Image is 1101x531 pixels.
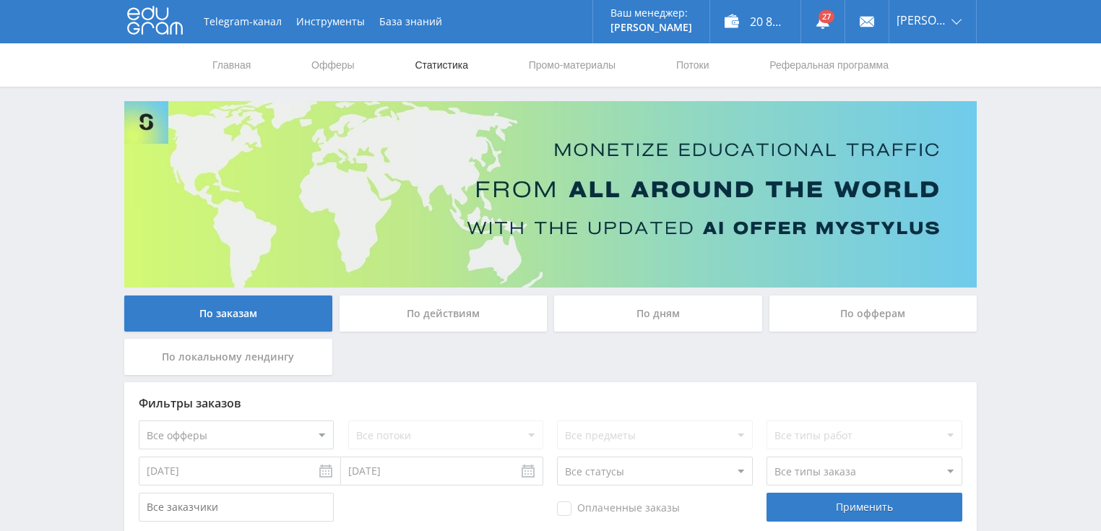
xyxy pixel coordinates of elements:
[124,295,332,332] div: По заказам
[557,501,680,516] span: Оплаченные заказы
[124,339,332,375] div: По локальному лендингу
[610,7,692,19] p: Ваш менеджер:
[554,295,762,332] div: По дням
[139,397,962,410] div: Фильтры заказов
[767,493,962,522] div: Применить
[527,43,617,87] a: Промо-материалы
[675,43,711,87] a: Потоки
[610,22,692,33] p: [PERSON_NAME]
[413,43,470,87] a: Статистика
[340,295,548,332] div: По действиям
[769,295,977,332] div: По офферам
[139,493,334,522] input: Все заказчики
[211,43,252,87] a: Главная
[124,101,977,288] img: Banner
[310,43,356,87] a: Офферы
[897,14,947,26] span: [PERSON_NAME]
[768,43,890,87] a: Реферальная программа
